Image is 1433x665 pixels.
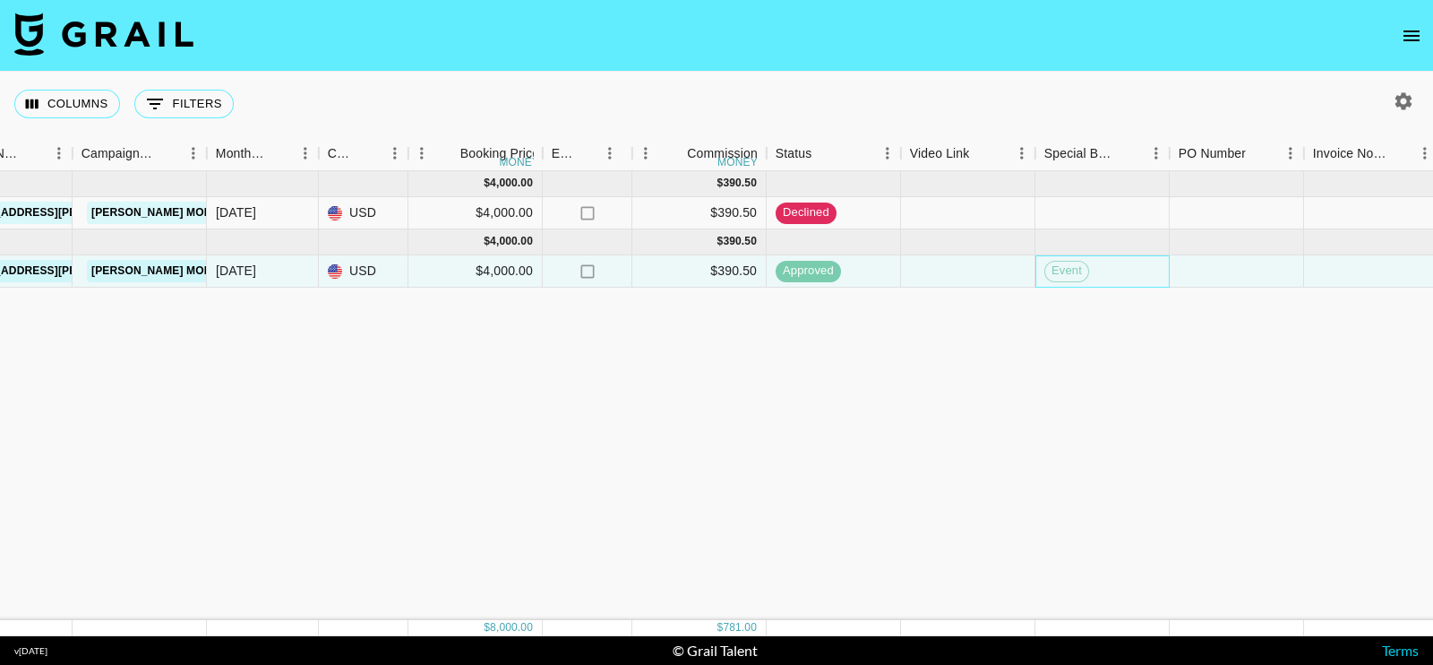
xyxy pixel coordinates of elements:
div: Campaign (Type) [73,136,207,171]
button: Sort [1246,141,1271,166]
button: Sort [155,141,180,166]
div: PO Number [1179,136,1246,171]
div: $ [717,176,724,191]
div: $ [484,234,490,249]
button: Menu [46,140,73,167]
div: 4,000.00 [490,176,533,191]
div: USD [319,197,408,229]
div: 4,000.00 [490,234,533,249]
div: Month Due [216,136,267,171]
div: $4,000.00 [408,197,543,229]
div: money [499,157,539,168]
div: 390.50 [723,176,757,191]
span: declined [776,204,837,221]
div: $390.50 [632,255,767,288]
div: 8,000.00 [490,620,533,635]
div: 781.00 [723,620,757,635]
button: Sort [969,141,994,166]
div: Jul '25 [216,203,256,221]
div: Status [776,136,812,171]
div: Month Due [207,136,319,171]
div: Commission [687,136,758,171]
button: open drawer [1394,18,1429,54]
div: Booking Price [460,136,539,171]
span: Event [1045,263,1088,280]
div: Expenses: Remove Commission? [543,136,632,171]
button: Sort [1386,141,1412,166]
div: $390.50 [632,197,767,229]
div: Status [767,136,901,171]
div: $ [717,234,724,249]
button: Sort [435,141,460,166]
button: Menu [874,140,901,167]
button: Menu [596,140,623,167]
button: Menu [1277,140,1304,167]
div: Currency [319,136,408,171]
a: Terms [1382,642,1419,659]
div: Aug '25 [216,262,256,280]
div: Campaign (Type) [82,136,155,171]
div: Special Booking Type [1035,136,1170,171]
div: $4,000.00 [408,255,543,288]
button: Menu [292,140,319,167]
div: $ [717,620,724,635]
button: Sort [1118,141,1143,166]
button: Sort [577,141,602,166]
div: $ [484,620,490,635]
a: [PERSON_NAME] Model Campaign [87,260,292,282]
button: Menu [382,140,408,167]
div: Currency [328,136,356,171]
div: Video Link [901,136,1035,171]
div: PO Number [1170,136,1304,171]
div: 390.50 [723,234,757,249]
a: [PERSON_NAME] Model Campaign [87,202,292,224]
button: Show filters [134,90,234,118]
button: Menu [408,140,435,167]
div: v [DATE] [14,645,47,657]
div: Expenses: Remove Commission? [552,136,577,171]
button: Menu [1008,140,1035,167]
button: Select columns [14,90,120,118]
button: Sort [662,141,687,166]
button: Sort [21,141,46,166]
div: Video Link [910,136,970,171]
div: Special Booking Type [1044,136,1118,171]
div: Invoice Notes [1313,136,1386,171]
div: USD [319,255,408,288]
button: Menu [1143,140,1170,167]
button: Menu [632,140,659,167]
button: Menu [180,140,207,167]
div: money [717,157,758,168]
button: Sort [356,141,382,166]
span: approved [776,263,841,280]
button: Sort [267,141,292,166]
div: $ [484,176,490,191]
div: © Grail Talent [673,642,758,660]
button: Sort [811,141,837,166]
img: Grail Talent [14,13,193,56]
